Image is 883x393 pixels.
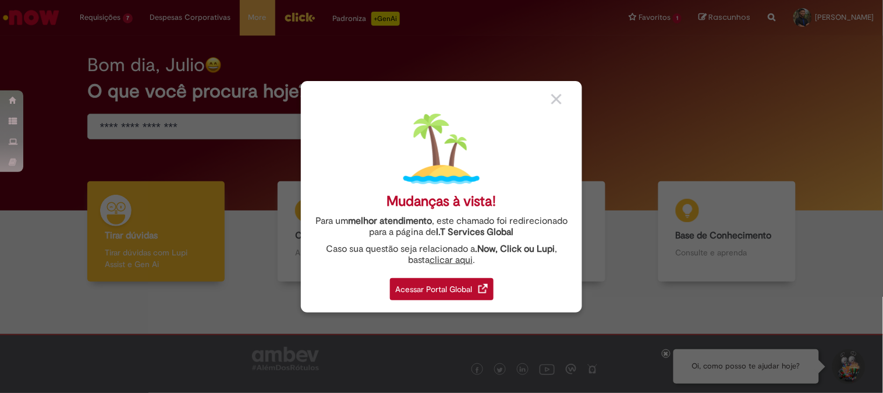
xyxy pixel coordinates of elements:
[551,94,562,104] img: close_button_grey.png
[403,111,480,187] img: island.png
[310,244,573,266] div: Caso sua questão seja relacionado a , basta .
[475,243,555,255] strong: .Now, Click ou Lupi
[390,278,494,300] div: Acessar Portal Global
[310,216,573,238] div: Para um , este chamado foi redirecionado para a página de
[478,284,488,293] img: redirect_link.png
[390,272,494,300] a: Acessar Portal Global
[430,248,473,266] a: clicar aqui
[437,220,514,238] a: I.T Services Global
[348,215,432,227] strong: melhor atendimento
[387,193,497,210] div: Mudanças à vista!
